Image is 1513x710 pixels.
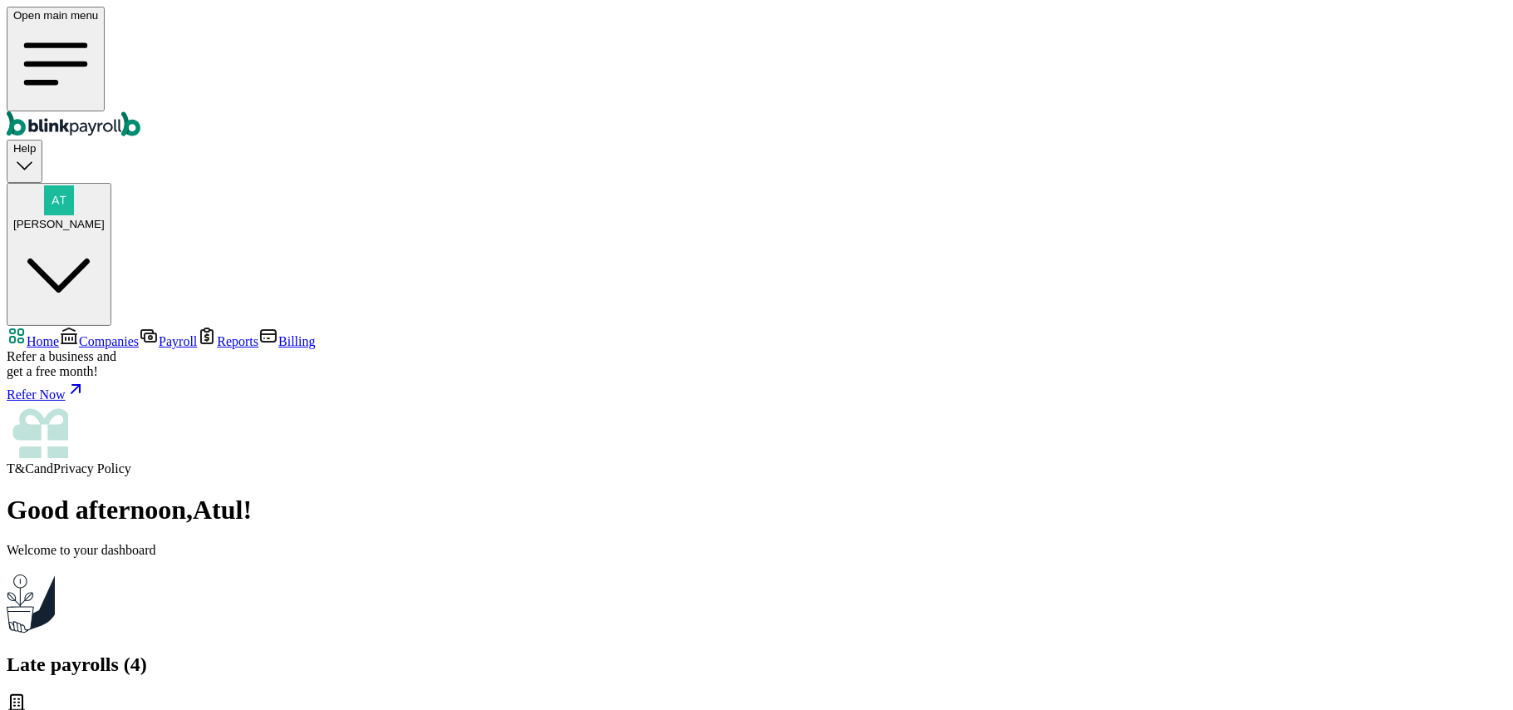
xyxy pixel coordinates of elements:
span: and [34,461,53,476]
a: Home [7,334,59,348]
span: Privacy Policy [53,461,131,476]
p: Welcome to your dashboard [7,543,1506,558]
span: Open main menu [13,9,98,22]
span: Companies [79,334,139,348]
h1: Good afternoon , Atul ! [7,495,1506,525]
a: Reports [197,334,258,348]
span: T&C [7,461,34,476]
span: Billing [278,334,315,348]
h2: Late payrolls ( 4 ) [7,653,1506,676]
nav: Sidebar [7,326,1506,476]
a: Refer Now [7,379,1506,402]
span: Reports [217,334,258,348]
a: Payroll [139,334,197,348]
button: [PERSON_NAME] [7,183,111,327]
span: [PERSON_NAME] [13,218,105,230]
a: Billing [258,334,315,348]
span: Help [13,142,36,155]
span: Payroll [159,334,197,348]
img: Plant illustration [7,571,55,634]
a: Companies [59,334,139,348]
div: Refer a business and get a free month! [7,349,1506,379]
nav: Global [7,7,1506,140]
iframe: Chat Widget [1237,530,1513,710]
button: Open main menu [7,7,105,111]
button: Help [7,140,42,182]
span: Home [27,334,59,348]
